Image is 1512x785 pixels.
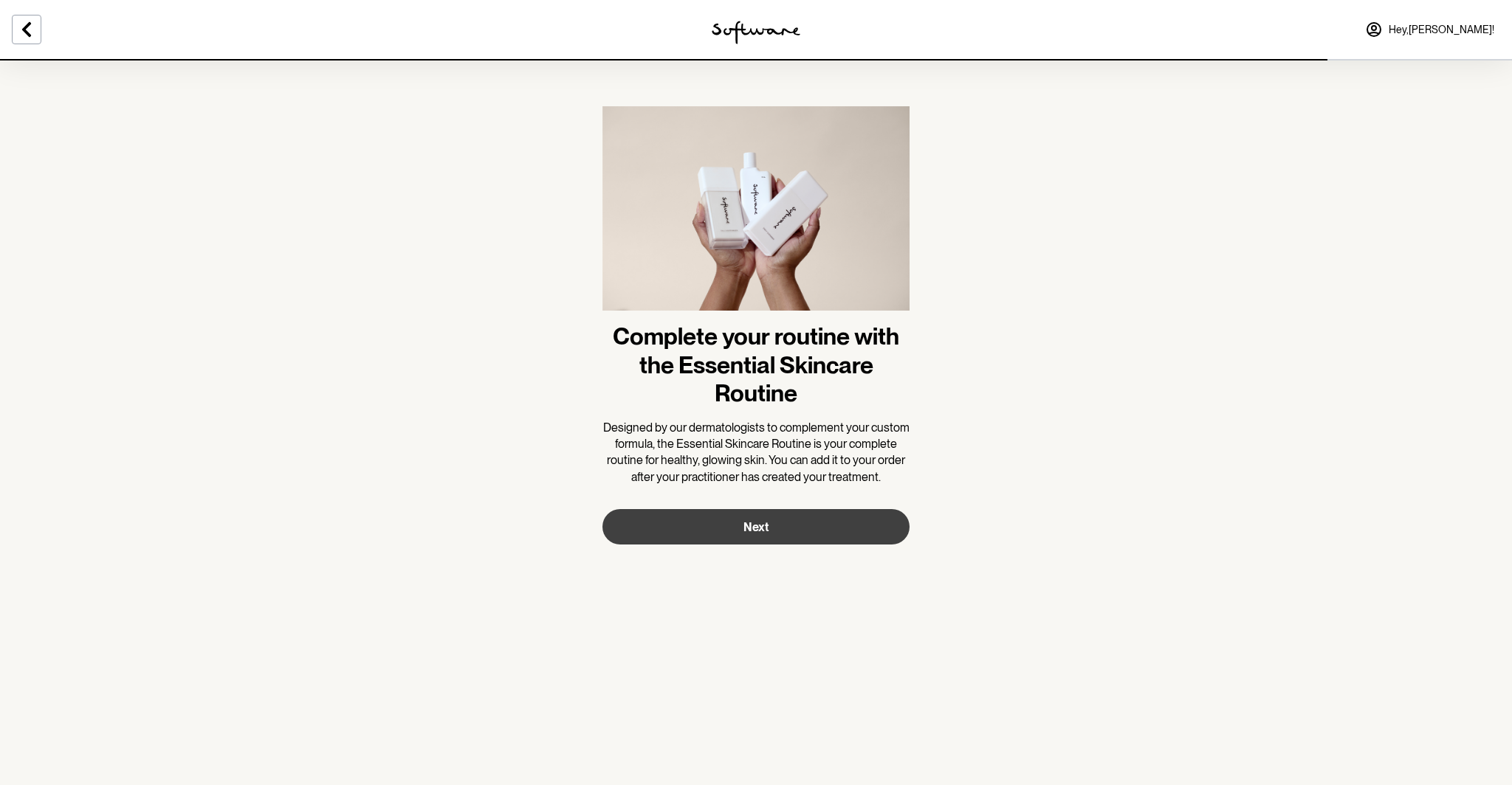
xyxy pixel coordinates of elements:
[602,106,910,322] img: more information about the product
[743,520,769,534] span: Next
[1389,24,1494,36] span: Hey, [PERSON_NAME] !
[1356,12,1503,47] a: Hey,[PERSON_NAME]!
[602,509,910,544] button: Next
[603,421,910,484] span: Designed by our dermatologists to complement your custom formula, the Essential Skincare Routine ...
[712,21,800,44] img: software logo
[602,322,910,407] h1: Complete your routine with the Essential Skincare Routine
